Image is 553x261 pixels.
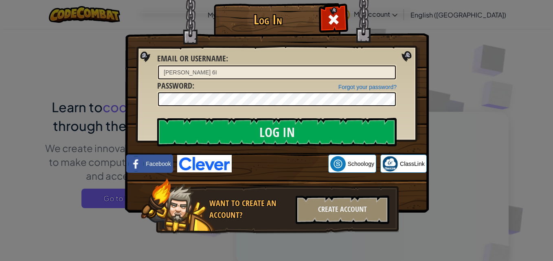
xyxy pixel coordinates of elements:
img: schoology.png [330,156,346,172]
h1: Log In [216,13,320,27]
span: ClassLink [400,160,425,168]
span: Schoology [348,160,374,168]
span: Facebook [146,160,171,168]
span: Password [157,80,192,91]
img: clever-logo-blue.png [177,155,232,172]
input: Log In [157,118,397,146]
a: Forgot your password? [338,84,397,90]
div: Create Account [296,196,389,224]
span: Email or Username [157,53,226,64]
label: : [157,80,194,92]
div: Want to create an account? [209,198,291,221]
img: classlink-logo-small.png [382,156,398,172]
label: : [157,53,228,65]
img: facebook_small.png [128,156,144,172]
iframe: Nút Đăng nhập bằng Google [232,155,328,173]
